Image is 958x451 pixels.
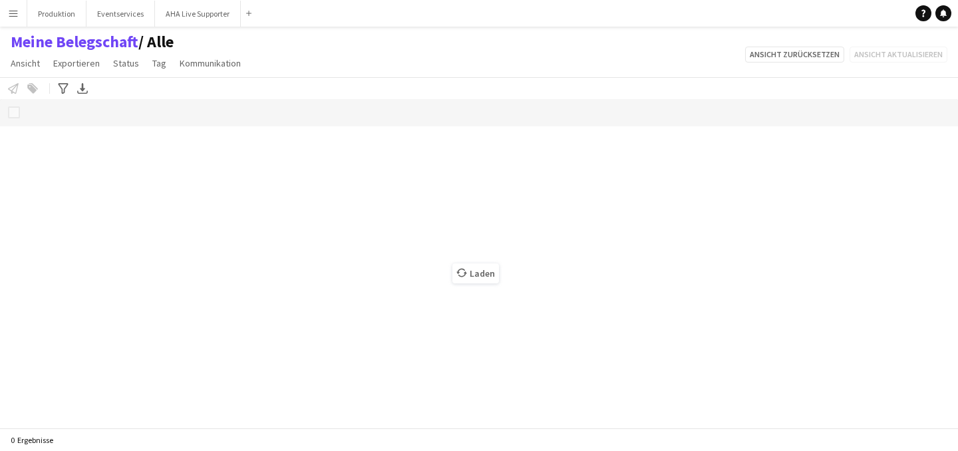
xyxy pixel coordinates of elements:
button: Ansicht zurücksetzen [745,47,844,63]
span: Laden [452,263,499,283]
a: Ansicht [5,55,45,72]
span: Exportieren [53,57,100,69]
a: Kommunikation [174,55,246,72]
app-action-btn: Erweiterte Filter [55,80,71,96]
span: Ansicht [11,57,40,69]
a: Tag [147,55,172,72]
a: Exportieren [48,55,105,72]
a: Status [108,55,144,72]
button: Produktion [27,1,86,27]
button: Eventservices [86,1,155,27]
span: Status [113,57,139,69]
span: Alle [138,32,174,52]
span: Kommunikation [180,57,241,69]
a: Meine Belegschaft [11,32,138,52]
app-action-btn: XLSX exportieren [75,80,90,96]
button: AHA Live Supporter [155,1,241,27]
span: Tag [152,57,166,69]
